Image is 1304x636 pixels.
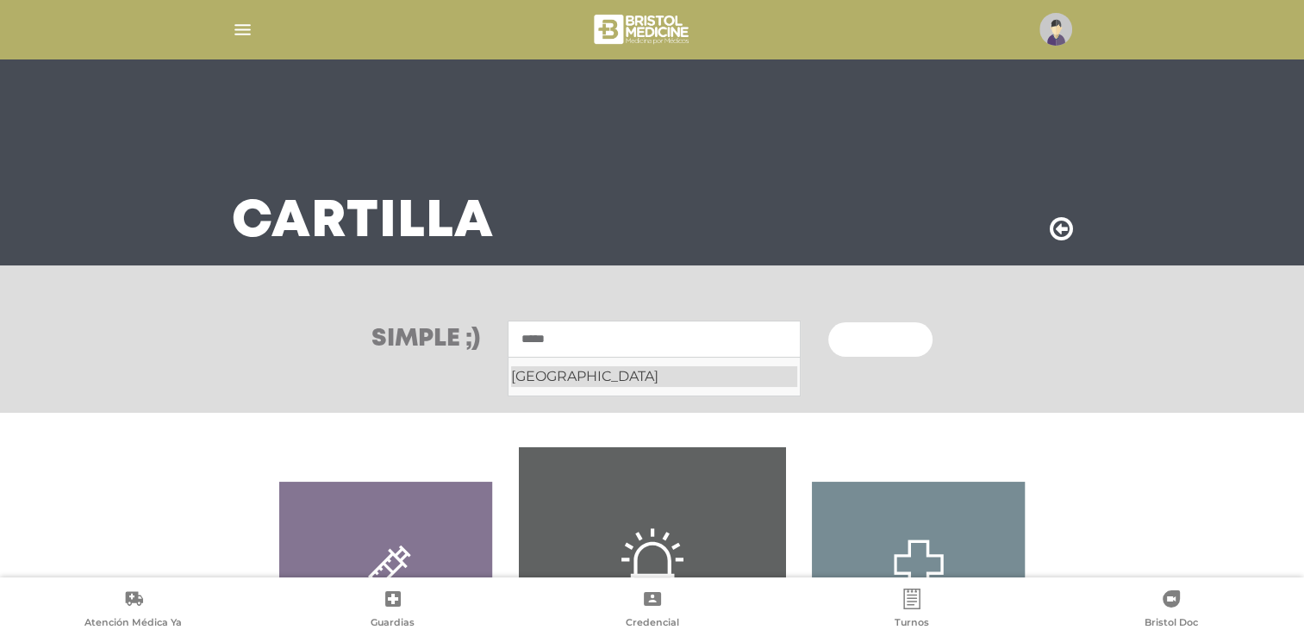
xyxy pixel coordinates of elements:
span: Bristol Doc [1145,616,1198,632]
img: profile-placeholder.svg [1039,13,1072,46]
span: Buscar [849,334,899,346]
h3: Cartilla [232,200,494,245]
img: bristol-medicine-blanco.png [591,9,694,50]
h3: Simple ;) [371,327,480,352]
a: Turnos [782,589,1041,633]
div: [GEOGRAPHIC_DATA] [511,366,797,387]
a: Guardias [263,589,522,633]
span: Guardias [371,616,415,632]
span: Atención Médica Ya [84,616,182,632]
a: Atención Médica Ya [3,589,263,633]
a: Bristol Doc [1041,589,1301,633]
span: Turnos [895,616,929,632]
button: Buscar [828,322,932,357]
a: Credencial [522,589,782,633]
span: Credencial [626,616,679,632]
img: Cober_menu-lines-white.svg [232,19,253,41]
